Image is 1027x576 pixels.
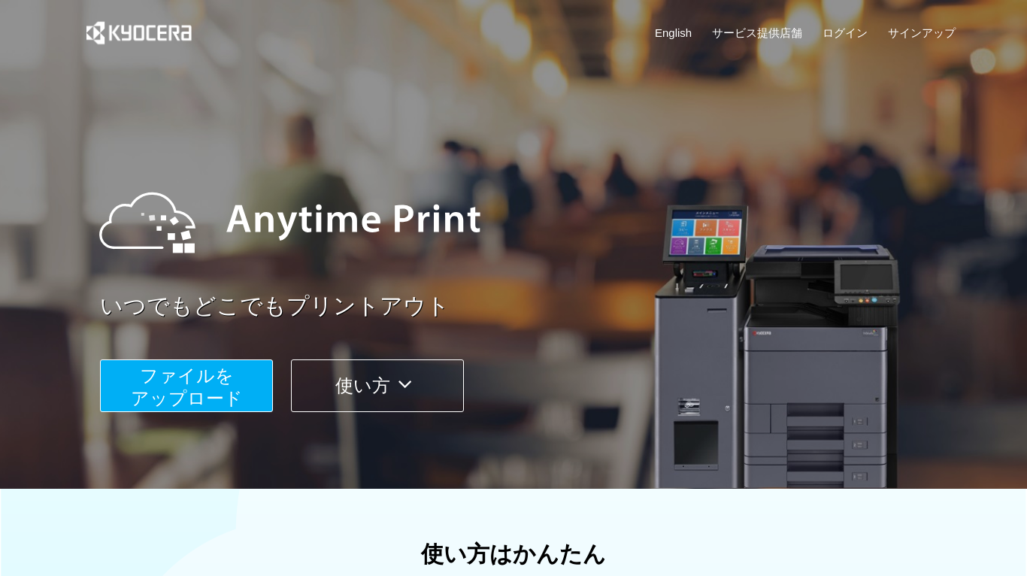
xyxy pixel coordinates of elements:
[100,290,965,323] a: いつでもどこでもプリントアウト
[291,359,464,412] button: 使い方
[888,25,956,41] a: サインアップ
[712,25,802,41] a: サービス提供店舗
[131,365,243,408] span: ファイルを ​​アップロード
[655,25,692,41] a: English
[100,359,273,412] button: ファイルを​​アップロード
[823,25,868,41] a: ログイン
